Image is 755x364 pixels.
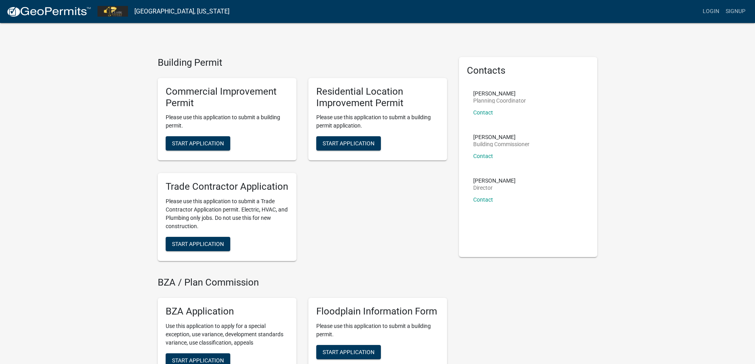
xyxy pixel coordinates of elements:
p: Please use this application to submit a building permit. [166,113,289,130]
h5: Commercial Improvement Permit [166,86,289,109]
h4: Building Permit [158,57,447,69]
h5: Trade Contractor Application [166,181,289,192]
a: Contact [473,109,493,116]
span: Start Application [172,140,224,147]
p: [PERSON_NAME] [473,134,529,140]
img: Clark County, Indiana [97,6,128,17]
h5: Floodplain Information Form [316,306,439,317]
p: Planning Coordinator [473,98,526,103]
a: Login [700,4,723,19]
p: Use this application to apply for a special exception, use variance, development standards varian... [166,322,289,347]
a: [GEOGRAPHIC_DATA], [US_STATE] [134,5,229,18]
h5: BZA Application [166,306,289,317]
button: Start Application [316,345,381,359]
span: Start Application [323,140,375,147]
p: Please use this application to submit a building permit. [316,322,439,339]
p: [PERSON_NAME] [473,91,526,96]
h5: Contacts [467,65,590,76]
a: Contact [473,153,493,159]
h5: Residential Location Improvement Permit [316,86,439,109]
button: Start Application [166,136,230,151]
h4: BZA / Plan Commission [158,277,447,288]
span: Start Application [172,241,224,247]
p: Director [473,185,516,191]
p: Building Commissioner [473,141,529,147]
span: Start Application [323,349,375,355]
p: Please use this application to submit a building permit application. [316,113,439,130]
p: Please use this application to submit a Trade Contractor Application permit. Electric, HVAC, and ... [166,197,289,231]
p: [PERSON_NAME] [473,178,516,183]
a: Signup [723,4,749,19]
span: Start Application [172,357,224,363]
button: Start Application [166,237,230,251]
button: Start Application [316,136,381,151]
a: Contact [473,196,493,203]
